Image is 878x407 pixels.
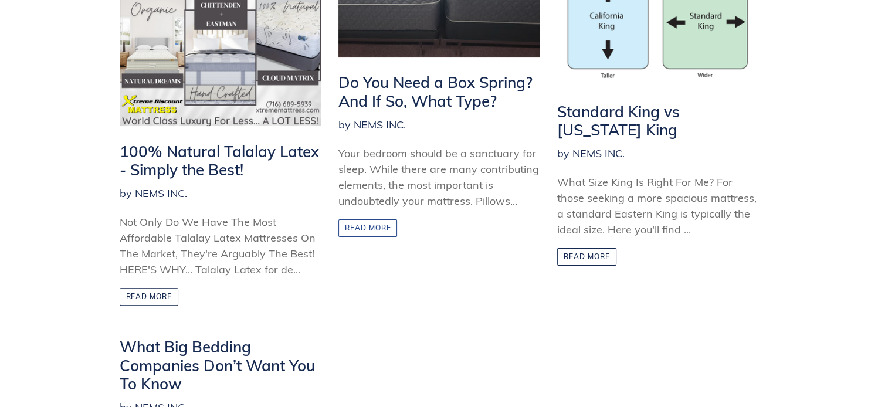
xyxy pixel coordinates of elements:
div: Your bedroom should be a sanctuary for sleep. While there are many contributing elements, the mos... [338,145,540,209]
a: What Big Bedding Companies Don’t Want You To Know [120,338,321,393]
span: by NEMS INC. [120,185,187,201]
span: by NEMS INC. [557,145,625,161]
div: What Size King Is Right For Me? For those seeking a more spacious mattress, a standard Eastern Ki... [557,174,758,238]
a: Read more: Standard King vs California King [557,248,616,266]
h2: Do You Need a Box Spring? And If So, What Type? [338,73,540,110]
a: Read more: 100% Natural Talalay Latex - Simply the Best! [120,288,179,306]
div: Not Only Do We Have The Most Affordable Talalay Latex Mattresses On The Market, They're Arguably ... [120,214,321,277]
h2: Standard King vs [US_STATE] King [557,103,758,139]
h2: 100% Natural Talalay Latex - Simply the Best! [120,143,321,179]
span: by NEMS INC. [338,117,406,133]
a: Read more: Do You Need a Box Spring? And If So, What Type? [338,219,398,237]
